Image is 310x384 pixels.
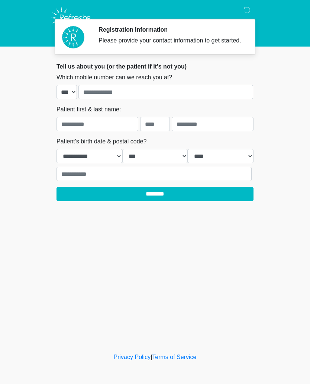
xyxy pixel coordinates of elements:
[151,354,152,360] a: |
[49,6,94,30] img: Refresh RX Logo
[56,63,254,70] h2: Tell us about you (or the patient if it's not you)
[56,73,172,82] label: Which mobile number can we reach you at?
[114,354,151,360] a: Privacy Policy
[56,137,146,146] label: Patient's birth date & postal code?
[99,36,242,45] div: Please provide your contact information to get started.
[152,354,196,360] a: Terms of Service
[56,105,121,114] label: Patient first & last name:
[62,26,84,48] img: Agent Avatar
